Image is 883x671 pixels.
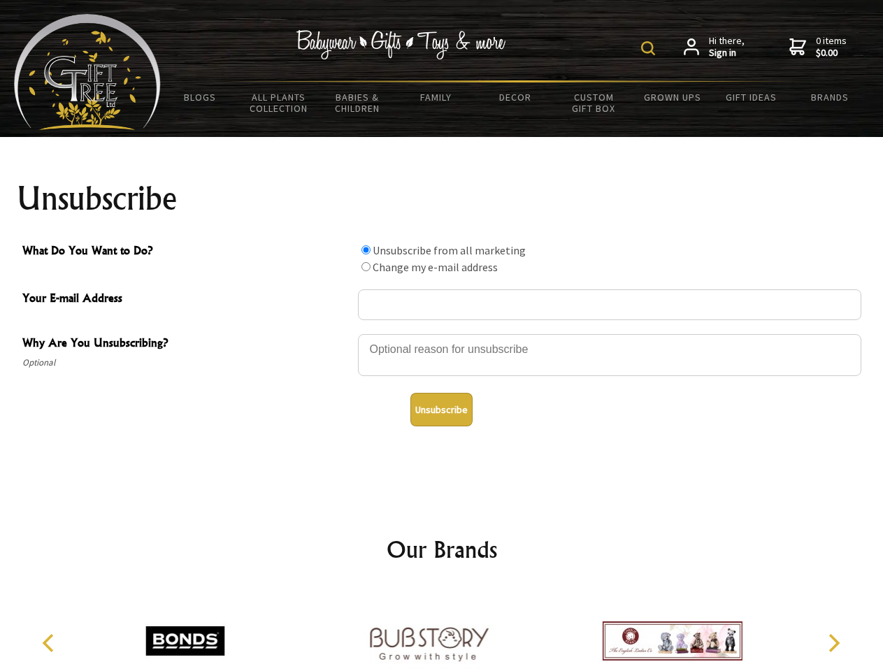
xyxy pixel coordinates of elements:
h2: Our Brands [28,533,856,566]
input: What Do You Want to Do? [361,245,371,254]
label: Unsubscribe from all marketing [373,243,526,257]
a: BLOGS [161,82,240,112]
img: Babywear - Gifts - Toys & more [296,30,506,59]
a: 0 items$0.00 [789,35,847,59]
a: Decor [475,82,554,112]
img: Babyware - Gifts - Toys and more... [14,14,161,130]
button: Next [818,628,849,658]
label: Change my e-mail address [373,260,498,274]
a: Custom Gift Box [554,82,633,123]
span: 0 items [816,34,847,59]
h1: Unsubscribe [17,182,867,215]
a: Hi there,Sign in [684,35,745,59]
span: Your E-mail Address [22,289,351,310]
span: Why Are You Unsubscribing? [22,334,351,354]
input: Your E-mail Address [358,289,861,320]
button: Unsubscribe [410,393,473,426]
strong: $0.00 [816,47,847,59]
a: All Plants Collection [240,82,319,123]
a: Gift Ideas [712,82,791,112]
img: product search [641,41,655,55]
span: What Do You Want to Do? [22,242,351,262]
textarea: Why Are You Unsubscribing? [358,334,861,376]
button: Previous [35,628,66,658]
a: Babies & Children [318,82,397,123]
a: Family [397,82,476,112]
span: Hi there, [709,35,745,59]
span: Optional [22,354,351,371]
strong: Sign in [709,47,745,59]
a: Brands [791,82,870,112]
input: What Do You Want to Do? [361,262,371,271]
a: Grown Ups [633,82,712,112]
